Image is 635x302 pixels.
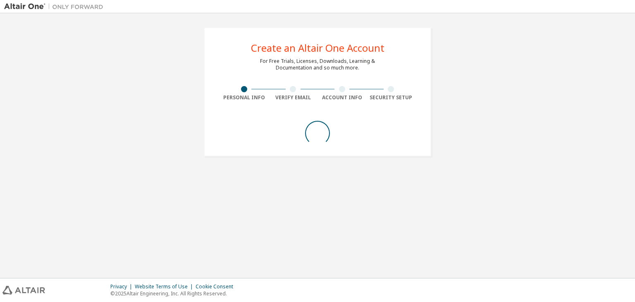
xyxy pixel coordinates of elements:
[367,94,416,101] div: Security Setup
[4,2,107,11] img: Altair One
[269,94,318,101] div: Verify Email
[260,58,375,71] div: For Free Trials, Licenses, Downloads, Learning & Documentation and so much more.
[2,286,45,295] img: altair_logo.svg
[317,94,367,101] div: Account Info
[251,43,384,53] div: Create an Altair One Account
[135,283,196,290] div: Website Terms of Use
[196,283,238,290] div: Cookie Consent
[220,94,269,101] div: Personal Info
[110,290,238,297] p: © 2025 Altair Engineering, Inc. All Rights Reserved.
[110,283,135,290] div: Privacy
